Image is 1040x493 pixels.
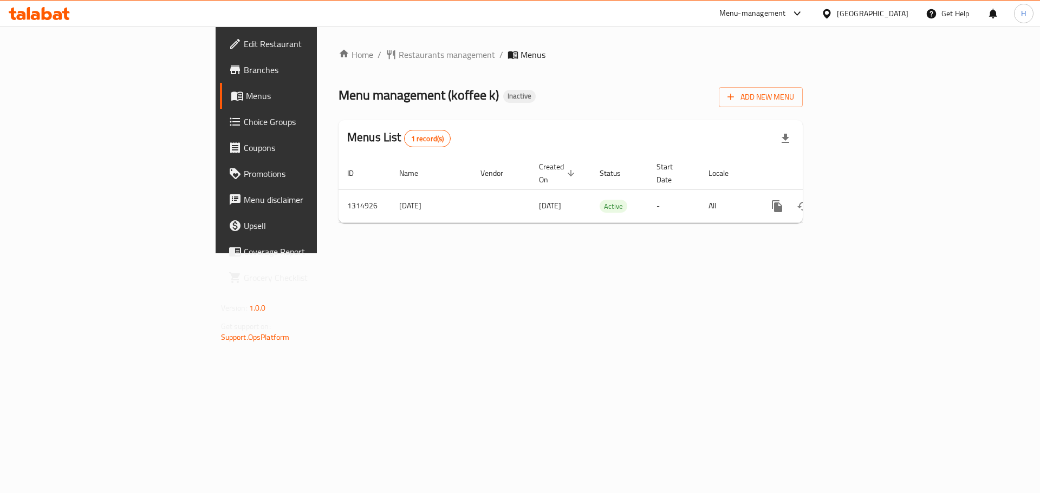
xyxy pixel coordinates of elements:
[503,91,536,101] span: Inactive
[648,189,700,222] td: -
[708,167,743,180] span: Locale
[244,193,381,206] span: Menu disclaimer
[221,301,248,315] span: Version:
[772,126,798,152] div: Export file
[503,90,536,103] div: Inactive
[399,167,432,180] span: Name
[339,83,499,107] span: Menu management ( koffee k )
[756,157,877,190] th: Actions
[719,7,786,20] div: Menu-management
[244,63,381,76] span: Branches
[539,199,561,213] span: [DATE]
[244,167,381,180] span: Promotions
[499,48,503,61] li: /
[405,134,451,144] span: 1 record(s)
[220,213,389,239] a: Upsell
[246,89,381,102] span: Menus
[220,109,389,135] a: Choice Groups
[339,157,877,223] table: enhanced table
[249,301,266,315] span: 1.0.0
[391,189,472,222] td: [DATE]
[404,130,451,147] div: Total records count
[719,87,803,107] button: Add New Menu
[727,90,794,104] span: Add New Menu
[244,115,381,128] span: Choice Groups
[221,319,271,333] span: Get support on:
[700,189,756,222] td: All
[339,48,803,61] nav: breadcrumb
[220,265,389,291] a: Grocery Checklist
[539,160,578,186] span: Created On
[244,271,381,284] span: Grocery Checklist
[521,48,545,61] span: Menus
[386,48,495,61] a: Restaurants management
[764,193,790,219] button: more
[347,167,368,180] span: ID
[1021,8,1026,19] span: H
[220,135,389,161] a: Coupons
[347,129,451,147] h2: Menus List
[220,239,389,265] a: Coverage Report
[244,219,381,232] span: Upsell
[837,8,908,19] div: [GEOGRAPHIC_DATA]
[220,31,389,57] a: Edit Restaurant
[656,160,687,186] span: Start Date
[244,245,381,258] span: Coverage Report
[220,83,389,109] a: Menus
[244,37,381,50] span: Edit Restaurant
[399,48,495,61] span: Restaurants management
[221,330,290,344] a: Support.OpsPlatform
[600,167,635,180] span: Status
[600,200,627,213] span: Active
[220,187,389,213] a: Menu disclaimer
[220,57,389,83] a: Branches
[790,193,816,219] button: Change Status
[220,161,389,187] a: Promotions
[480,167,517,180] span: Vendor
[244,141,381,154] span: Coupons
